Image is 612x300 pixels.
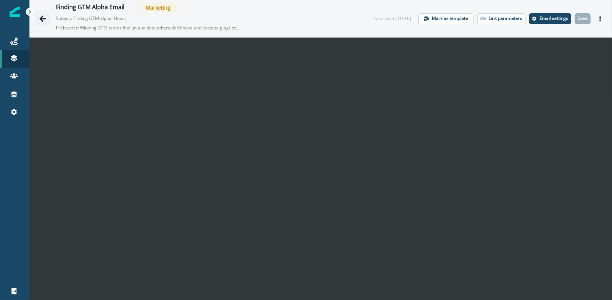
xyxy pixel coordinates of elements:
div: Finding GTM Alpha Email [56,4,124,12]
img: Inflection [10,7,20,17]
button: Mark as template [418,13,474,24]
p: Email settings [539,16,568,21]
div: Last saved [DATE] [374,15,411,22]
button: Go back [35,11,50,26]
button: Actions [594,13,606,24]
button: Save [575,13,591,24]
p: Subject: Finding GTM alpha: How unique data gives you a competitive edge [56,12,130,22]
p: Mark as template [432,16,468,21]
p: Preheader: Winning GTM teams find unique data others don't have and execute plays others can't ru... [56,22,240,34]
button: Settings [529,13,571,24]
span: Marketing [140,3,176,12]
button: Link parameters [477,13,525,24]
p: Link parameters [489,16,522,21]
p: Save [578,16,588,21]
